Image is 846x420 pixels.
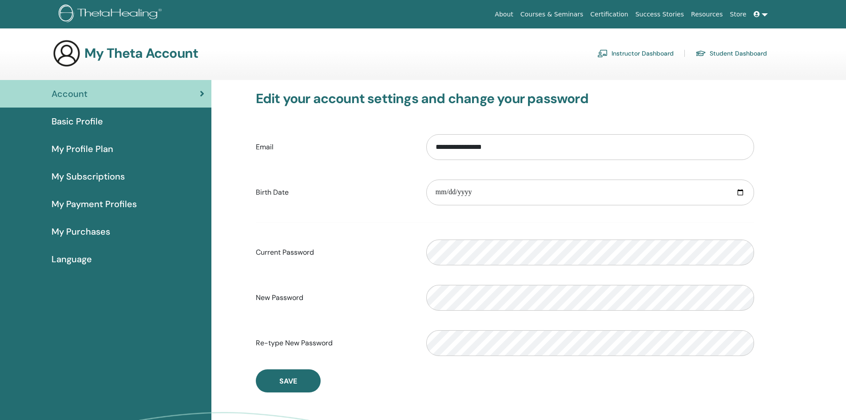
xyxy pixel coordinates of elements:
button: Save [256,369,321,392]
label: New Password [249,289,420,306]
a: Success Stories [632,6,687,23]
h3: My Theta Account [84,45,198,61]
a: Store [727,6,750,23]
img: generic-user-icon.jpg [52,39,81,68]
a: About [491,6,516,23]
label: Current Password [249,244,420,261]
img: graduation-cap.svg [695,50,706,57]
img: chalkboard-teacher.svg [597,49,608,57]
span: My Profile Plan [52,142,113,156]
a: Student Dashboard [695,46,767,60]
img: logo.png [59,4,165,24]
span: Basic Profile [52,115,103,128]
a: Courses & Seminars [517,6,587,23]
span: Save [279,376,297,386]
label: Birth Date [249,184,420,201]
span: My Payment Profiles [52,197,137,211]
span: My Subscriptions [52,170,125,183]
span: Language [52,252,92,266]
h3: Edit your account settings and change your password [256,91,754,107]
span: My Purchases [52,225,110,238]
label: Email [249,139,420,156]
a: Certification [587,6,632,23]
span: Account [52,87,87,100]
label: Re-type New Password [249,335,420,352]
a: Instructor Dashboard [597,46,674,60]
a: Resources [687,6,727,23]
